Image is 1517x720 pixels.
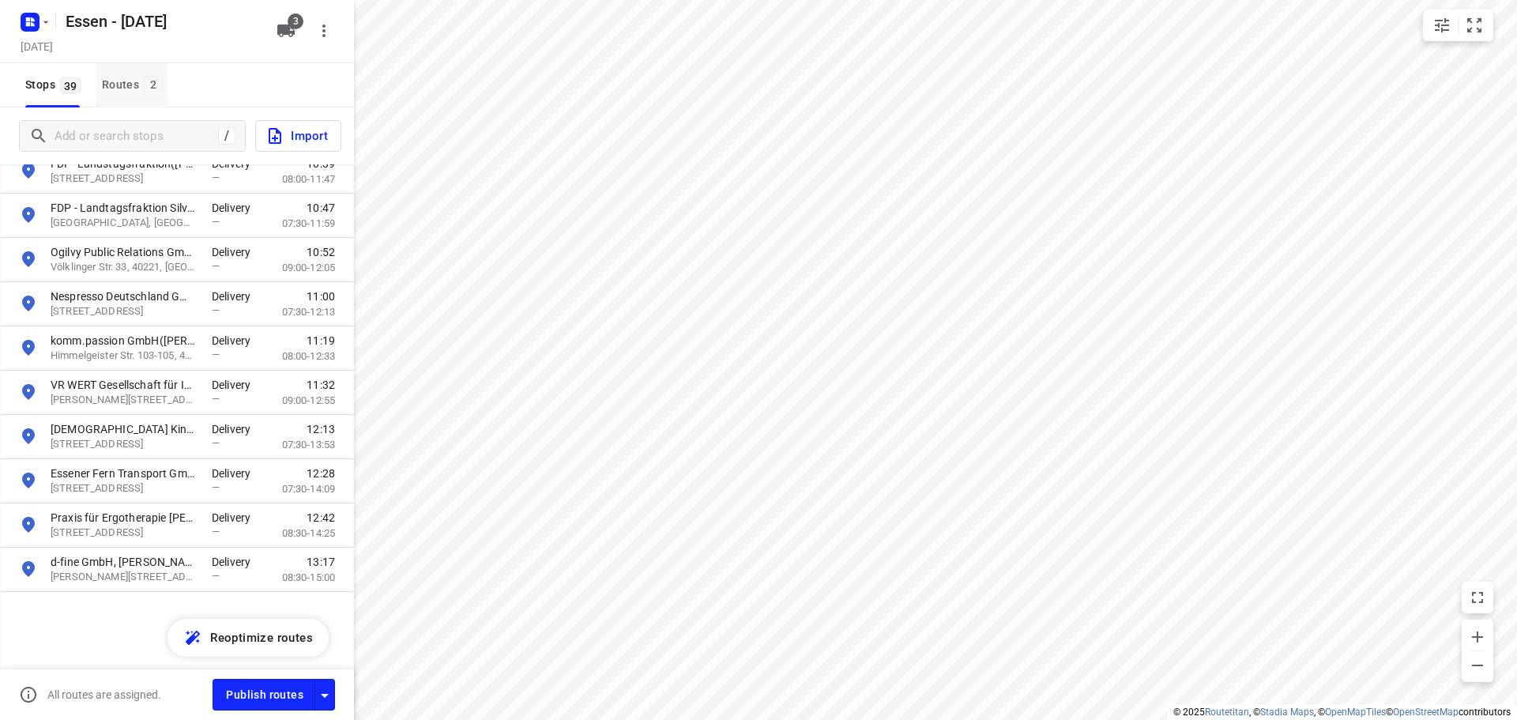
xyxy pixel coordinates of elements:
p: 08:00-12:33 [282,349,335,364]
span: 11:19 [307,333,335,349]
button: 3 [270,15,302,47]
span: — [212,172,220,183]
p: Himmelgeister Str. 103-105, 40225, Düsseldorf, DE [51,349,196,364]
p: Delivery [212,200,259,216]
p: Nespresso Deutschland GmbH(Janine Danne) [51,288,196,304]
span: Publish routes [226,685,303,705]
a: OpenStreetMap [1393,707,1459,718]
span: 11:32 [307,377,335,393]
p: Delivery [212,244,259,260]
p: Ludwig-Erhard-Allee 20A, 40227, Düsseldorf, DE [51,393,196,408]
p: All routes are assigned. [47,688,161,701]
li: © 2025 , © , © © contributors [1173,707,1511,718]
span: 10:47 [307,200,335,216]
span: — [212,304,220,316]
p: FDP - Landtagsfraktion Silvers - Völklinger Str.(Gabriele Halfas) [51,200,196,216]
input: Add or search stops [55,124,218,149]
span: 39 [60,77,81,93]
p: komm.passion GmbH(Hannah Kroll) [51,333,196,349]
p: Praxis für Ergotherapie Carolin Riese(Carolin Riese) [51,510,196,526]
p: Delivery [212,466,259,481]
p: Delivery [212,333,259,349]
p: 07:30-12:13 [282,304,335,320]
span: 13:17 [307,554,335,570]
button: Fit zoom [1459,9,1490,41]
div: / [218,127,235,145]
p: Delivery [212,288,259,304]
p: Delivery [212,510,259,526]
span: 11:00 [307,288,335,304]
p: 08:00-11:47 [282,172,335,187]
span: Reoptimize routes [210,628,313,648]
p: Ogilvy Public Relations GmbH(Ogilvy Public Relations) [51,244,196,260]
div: Driver app settings [315,684,334,704]
span: — [212,393,220,405]
span: 10:52 [307,244,335,260]
p: Katholische Kindertageseinrichtung St. Suitbert(Elke Glennemeier) [51,421,196,437]
span: — [212,437,220,449]
p: 08:30-14:25 [282,526,335,541]
p: Flakerfeld 19, 45277, Essen, DE [51,437,196,452]
div: Routes [102,75,168,95]
span: — [212,481,220,493]
span: — [212,216,220,228]
span: Import [265,126,328,146]
a: Import [246,120,341,152]
span: 12:42 [307,510,335,526]
p: Völklinger Str. 33, 40221, Düsseldorf, DE [51,260,196,275]
p: Pläßweidenweg 24, 45279, Essen, DE [51,481,196,496]
span: 3 [288,13,303,29]
p: Platz des Landtags 1, 40221, Düsseldorf, DE [51,172,196,187]
button: Map settings [1426,9,1458,41]
p: Delivery [212,377,259,393]
p: 09:00-12:05 [282,260,335,276]
button: Import [255,120,341,152]
p: 07:30-14:09 [282,481,335,497]
h5: Project date [14,37,59,55]
div: small contained button group [1423,9,1493,41]
span: — [212,526,220,537]
p: Delivery [212,554,259,570]
span: Stops [25,75,86,95]
span: — [212,260,220,272]
p: 07:30-11:59 [282,216,335,232]
h5: Rename [59,9,264,34]
span: — [212,570,220,582]
a: OpenMapTiles [1325,707,1386,718]
p: d-fine GmbH, Gustaf-Gründgens-Platz 5(Michaela Siebert) [51,554,196,570]
p: Delivery [212,421,259,437]
span: 12:28 [307,466,335,481]
p: Gustaf-Gründgens-Platz 5, 40211, Düsseldorf, DE [51,570,196,585]
p: 09:00-12:55 [282,393,335,409]
p: Speditionstraße 23, 40221, Düsseldorf, DE [51,304,196,319]
button: Publish routes [213,679,315,710]
p: Essener Fern Transport GmbH(Petra Mathew) [51,466,196,481]
span: 12:13 [307,421,335,437]
a: Stadia Maps [1260,707,1314,718]
p: VR WERT Gesellschaft für Immobilienbewertungen mbH(Zelda Ahangari) [51,377,196,393]
button: More [308,15,340,47]
span: — [212,349,220,360]
p: 08:30-15:00 [282,570,335,586]
p: Frankenstraße 145, 45134, Essen, DE [51,526,196,541]
p: StepStone Parkhaus, 40219, Düsseldorf, DE [51,216,196,231]
span: 2 [144,76,163,92]
a: Routetitan [1205,707,1249,718]
button: Reoptimize routes [168,619,329,657]
p: 07:30-13:53 [282,437,335,453]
